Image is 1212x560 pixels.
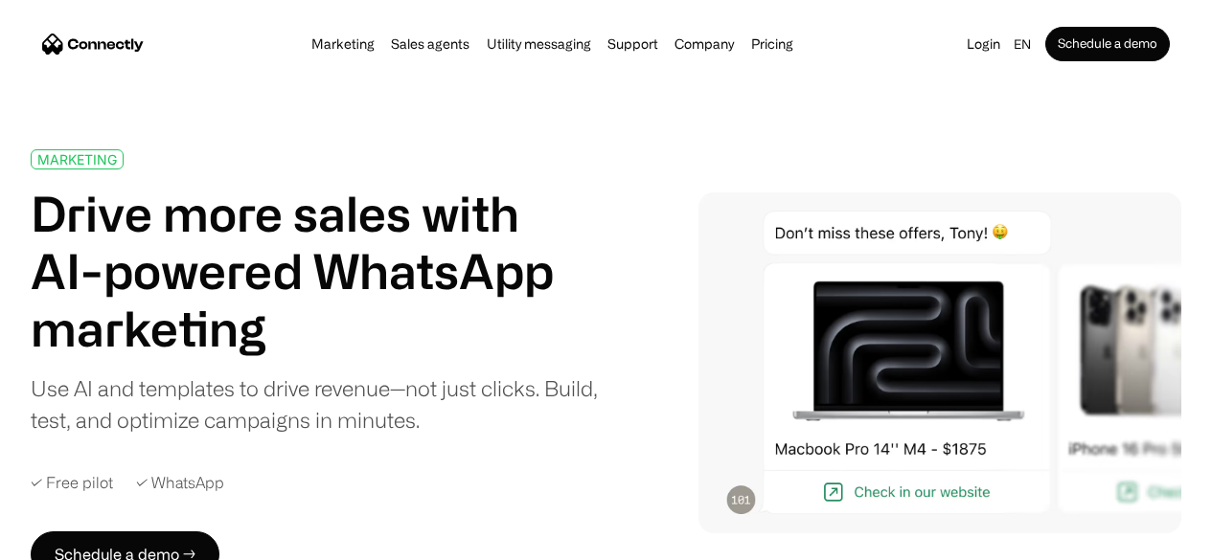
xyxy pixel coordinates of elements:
[1006,31,1045,57] div: en
[481,36,597,52] a: Utility messaging
[31,185,599,357] h1: Drive more sales with AI-powered WhatsApp marketing
[306,36,380,52] a: Marketing
[675,31,734,57] div: Company
[1014,31,1031,57] div: en
[19,525,115,553] aside: Language selected: English
[961,31,1006,57] a: Login
[31,372,599,436] div: Use AI and templates to drive revenue—not just clicks. Build, test, and optimize campaigns in min...
[31,474,113,492] div: ✓ Free pilot
[745,36,799,52] a: Pricing
[37,152,117,167] div: MARKETING
[42,30,144,58] a: home
[136,474,224,492] div: ✓ WhatsApp
[385,36,475,52] a: Sales agents
[1045,27,1170,61] a: Schedule a demo
[669,31,740,57] div: Company
[602,36,664,52] a: Support
[38,526,115,553] ul: Language list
